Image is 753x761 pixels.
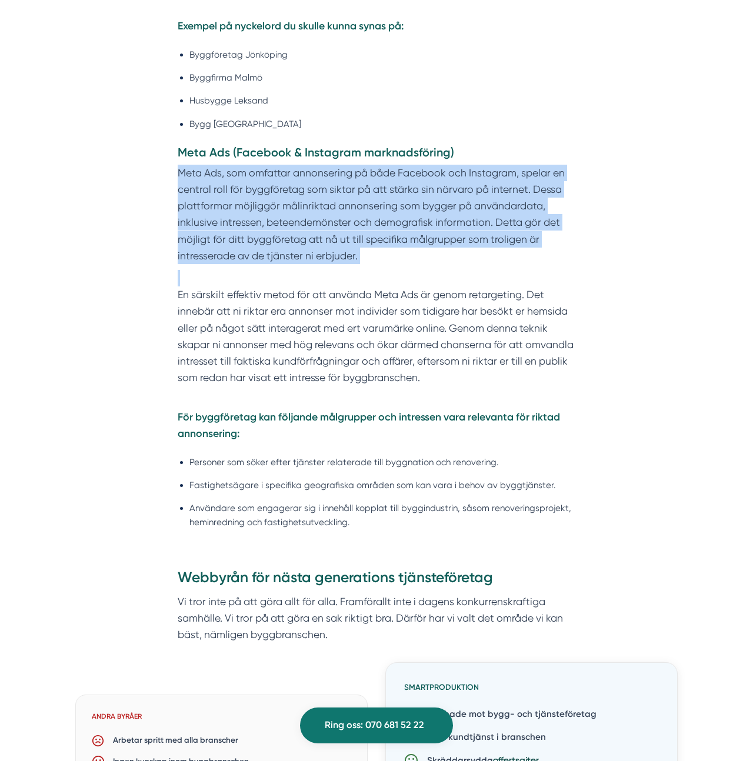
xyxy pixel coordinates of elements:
[92,711,351,730] h6: Andra byråer
[178,165,576,264] p: Meta Ads, som omfattar annonsering på både Facebook och Instagram, spelar en central roll för byg...
[189,71,576,85] li: Byggfirma Malmö
[189,501,576,529] li: Användare som engagerar sig i innehåll kopplat till byggindustrin, såsom renoveringsprojekt, hemi...
[189,117,576,131] li: Bygg [GEOGRAPHIC_DATA]
[178,270,576,403] p: En särskilt effektiv metod för att använda Meta Ads är genom retargeting. Det innebär att ni rikt...
[325,717,424,733] span: Ring oss: 070 681 52 22
[189,94,576,108] li: Husbygge Leksand
[404,681,659,702] h6: Smartproduktion
[418,730,546,744] p: Bäst kundtjänst i branschen
[178,410,560,439] strong: För byggföretag kan följande målgrupper och intressen vara relevanta för riktad annonsering:
[178,19,404,32] strong: Exempel på nyckelord du skulle kunna synas på:
[178,568,576,593] h3: Webbyrån för nästa generations tjänsteföretag
[178,145,576,165] h4: Meta Ads (Facebook & Instagram marknadsföring)
[418,707,597,721] p: Nischade mot bygg- och tjänsteföretag
[178,593,576,643] p: Vi tror inte på att göra allt för alla. Framförallt inte i dagens konkurrenskraftiga samhälle. Vi...
[189,455,576,469] li: Personer som söker efter tjänster relaterade till byggnation och renovering.
[189,48,576,62] li: Byggföretag Jönköping
[189,478,576,492] li: Fastighetsägare i specifika geografiska områden som kan vara i behov av byggtjänster.
[300,707,453,743] a: Ring oss: 070 681 52 22
[105,734,238,747] p: Arbetar spritt med alla branscher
